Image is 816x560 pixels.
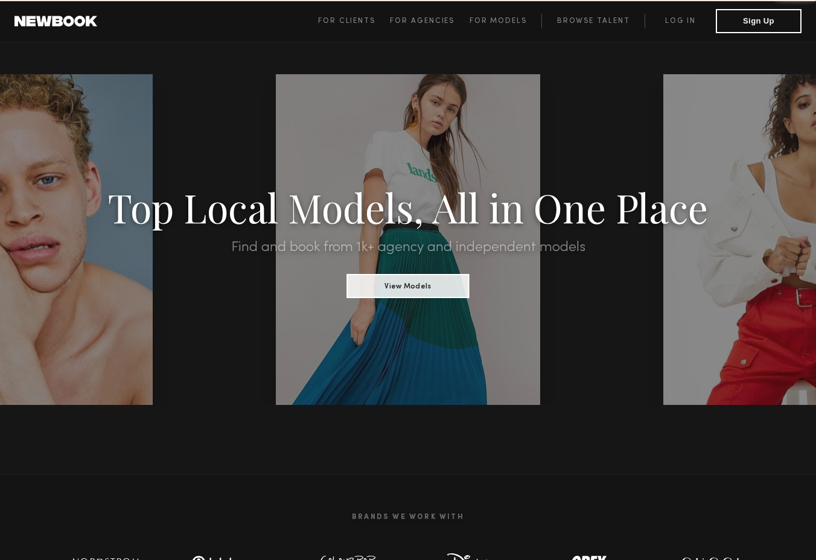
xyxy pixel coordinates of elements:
a: For Agencies [390,14,469,28]
h2: Brands We Work With [46,498,770,536]
a: View Models [347,278,470,291]
h1: Top Local Models, All in One Place [61,188,754,226]
span: For Models [470,17,527,25]
a: Log in [645,14,716,28]
a: For Models [470,14,542,28]
h2: Find and book from 1k+ agency and independent models [61,240,754,255]
a: For Clients [318,14,390,28]
a: Browse Talent [541,14,645,28]
span: For Agencies [390,17,454,25]
button: View Models [347,274,470,298]
button: Sign Up [716,9,802,33]
span: For Clients [318,17,375,25]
